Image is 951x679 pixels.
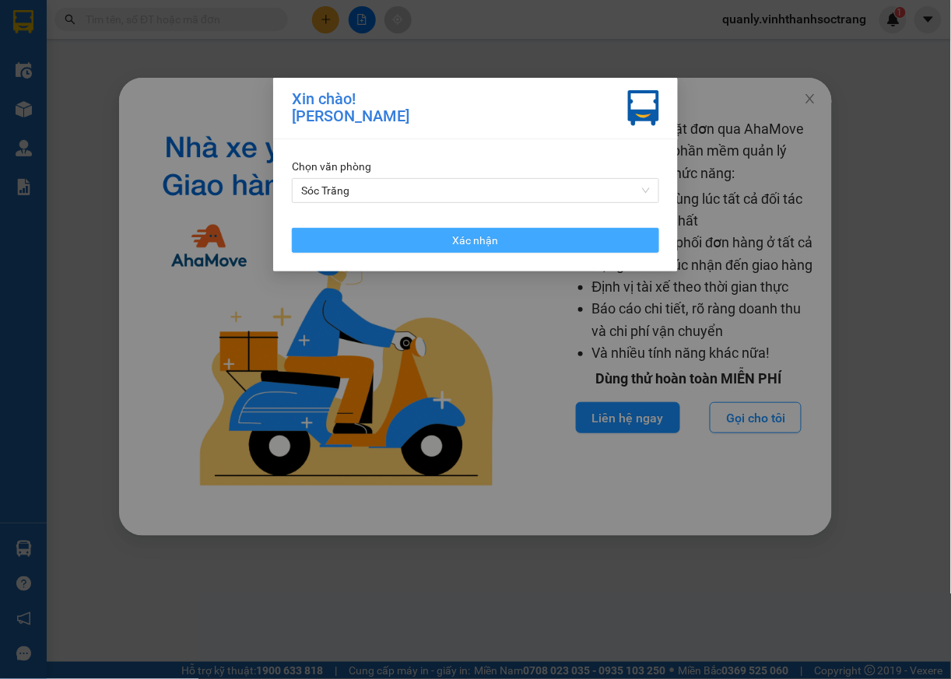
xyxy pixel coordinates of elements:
div: Chọn văn phòng [292,158,659,175]
div: Xin chào! [PERSON_NAME] [292,90,409,126]
img: vxr-icon [628,90,659,126]
button: Xác nhận [292,228,659,253]
span: Xác nhận [453,232,499,249]
span: Sóc Trăng [301,179,650,202]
